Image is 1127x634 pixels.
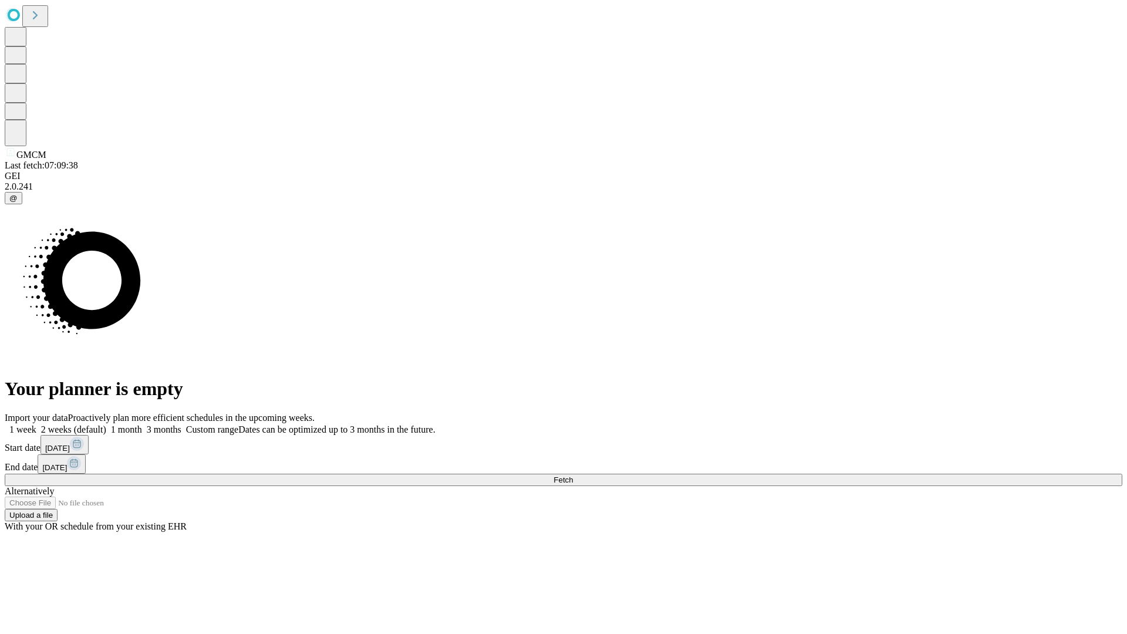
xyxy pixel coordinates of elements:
[238,424,435,434] span: Dates can be optimized up to 3 months in the future.
[5,413,68,423] span: Import your data
[5,160,78,170] span: Last fetch: 07:09:38
[186,424,238,434] span: Custom range
[42,463,67,472] span: [DATE]
[38,454,86,474] button: [DATE]
[5,486,54,496] span: Alternatively
[111,424,142,434] span: 1 month
[9,424,36,434] span: 1 week
[5,192,22,204] button: @
[5,181,1122,192] div: 2.0.241
[45,444,70,453] span: [DATE]
[5,171,1122,181] div: GEI
[41,424,106,434] span: 2 weeks (default)
[5,521,187,531] span: With your OR schedule from your existing EHR
[554,475,573,484] span: Fetch
[68,413,315,423] span: Proactively plan more efficient schedules in the upcoming weeks.
[5,474,1122,486] button: Fetch
[9,194,18,203] span: @
[16,150,46,160] span: GMCM
[147,424,181,434] span: 3 months
[41,435,89,454] button: [DATE]
[5,378,1122,400] h1: Your planner is empty
[5,454,1122,474] div: End date
[5,509,58,521] button: Upload a file
[5,435,1122,454] div: Start date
